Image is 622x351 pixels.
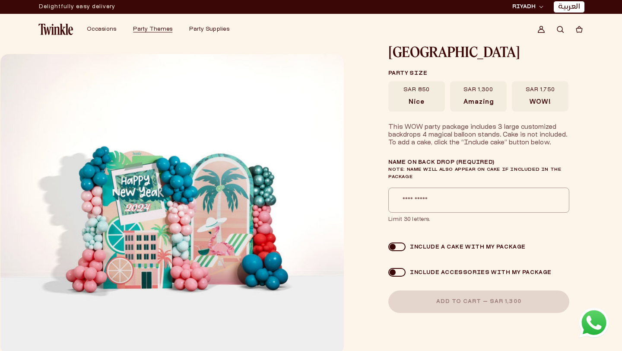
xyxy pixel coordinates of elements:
span: WOW! [530,99,551,106]
span: Occasions [87,27,116,32]
span: Nice [409,99,425,106]
span: RIYADH [512,3,536,11]
span: SAR 1,300 [463,86,493,93]
span: Party Themes [133,27,172,32]
p: Delightfully easy delivery [39,0,115,13]
span: Limit 30 letters. [388,216,569,223]
div: Announcement [39,0,115,13]
a: Party Themes [133,26,172,33]
span: Amazing [463,99,494,106]
label: Name on Back Drop (required) [388,159,569,181]
summary: Search [551,20,570,39]
span: SAR 1,750 [526,86,555,93]
summary: Party Themes [128,21,184,38]
div: This WOW party package includes 3 large customized backdrops 4 magical balloon stands. Cake is no... [388,124,570,147]
div: Include accessories with my package [406,269,552,276]
a: Party Supplies [189,26,229,33]
button: RIYADH [510,3,546,11]
summary: Occasions [82,21,128,38]
a: العربية [558,3,580,12]
span: Party Supplies [189,27,229,32]
h1: [GEOGRAPHIC_DATA] [388,45,569,59]
span: Note: Name will also appear on cake if included in the package [388,168,561,179]
legend: Party size [388,65,568,81]
img: Twinkle [38,24,73,35]
summary: Party Supplies [184,21,241,38]
div: Include a cake with my package [406,244,526,250]
a: Occasions [87,26,116,33]
span: SAR 850 [403,86,430,93]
